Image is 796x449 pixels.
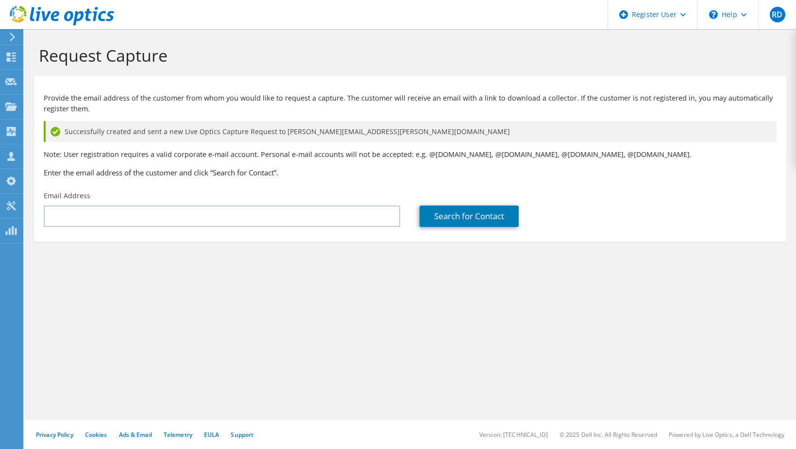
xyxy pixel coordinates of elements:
li: Powered by Live Optics, a Dell Technology [669,431,784,439]
span: Successfully created and sent a new Live Optics Capture Request to [PERSON_NAME][EMAIL_ADDRESS][P... [65,126,510,137]
a: Cookies [85,431,107,439]
h3: Enter the email address of the customer and click “Search for Contact”. [44,167,777,178]
a: Privacy Policy [36,431,73,439]
h1: Request Capture [39,45,777,66]
a: Support [231,431,254,439]
a: Telemetry [164,431,192,439]
p: Note: User registration requires a valid corporate e-mail account. Personal e-mail accounts will ... [44,149,777,160]
svg: \n [709,10,718,19]
span: RD [770,7,785,22]
a: Search for Contact [420,206,519,227]
label: Email Address [44,191,90,201]
a: EULA [204,431,219,439]
a: Ads & Email [119,431,152,439]
li: © 2025 Dell Inc. All Rights Reserved [559,431,657,439]
li: Version: [TECHNICAL_ID] [479,431,548,439]
p: Provide the email address of the customer from whom you would like to request a capture. The cust... [44,93,777,114]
